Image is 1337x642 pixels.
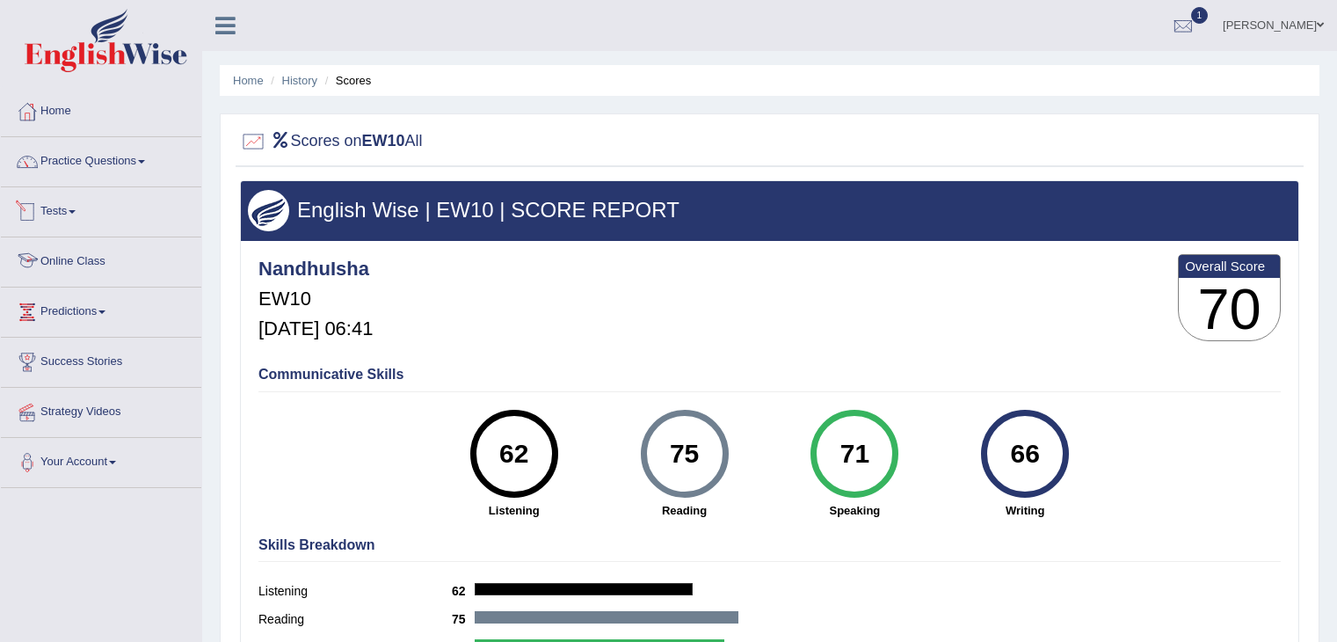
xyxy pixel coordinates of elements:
[321,72,372,89] li: Scores
[438,502,591,519] strong: Listening
[482,417,546,491] div: 62
[258,259,373,280] h4: NandhuIsha
[608,502,761,519] strong: Reading
[258,610,452,629] label: Reading
[993,417,1057,491] div: 66
[258,367,1281,383] h4: Communicative Skills
[652,417,716,491] div: 75
[282,74,317,87] a: History
[233,74,264,87] a: Home
[258,288,373,310] h5: EW10
[240,128,423,155] h2: Scores on All
[258,537,1281,553] h4: Skills Breakdown
[778,502,931,519] strong: Speaking
[1,288,201,332] a: Predictions
[248,190,289,231] img: wings.png
[452,584,475,598] b: 62
[1185,259,1274,274] b: Overall Score
[258,582,452,601] label: Listening
[823,417,887,491] div: 71
[1,237,201,281] a: Online Class
[452,612,475,626] b: 75
[1,87,201,131] a: Home
[1,137,201,181] a: Practice Questions
[1,187,201,231] a: Tests
[1,438,201,482] a: Your Account
[248,199,1291,222] h3: English Wise | EW10 | SCORE REPORT
[1191,7,1209,24] span: 1
[948,502,1101,519] strong: Writing
[362,132,405,150] b: EW10
[1,338,201,382] a: Success Stories
[1179,278,1280,341] h3: 70
[258,318,373,339] h5: [DATE] 06:41
[1,388,201,432] a: Strategy Videos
